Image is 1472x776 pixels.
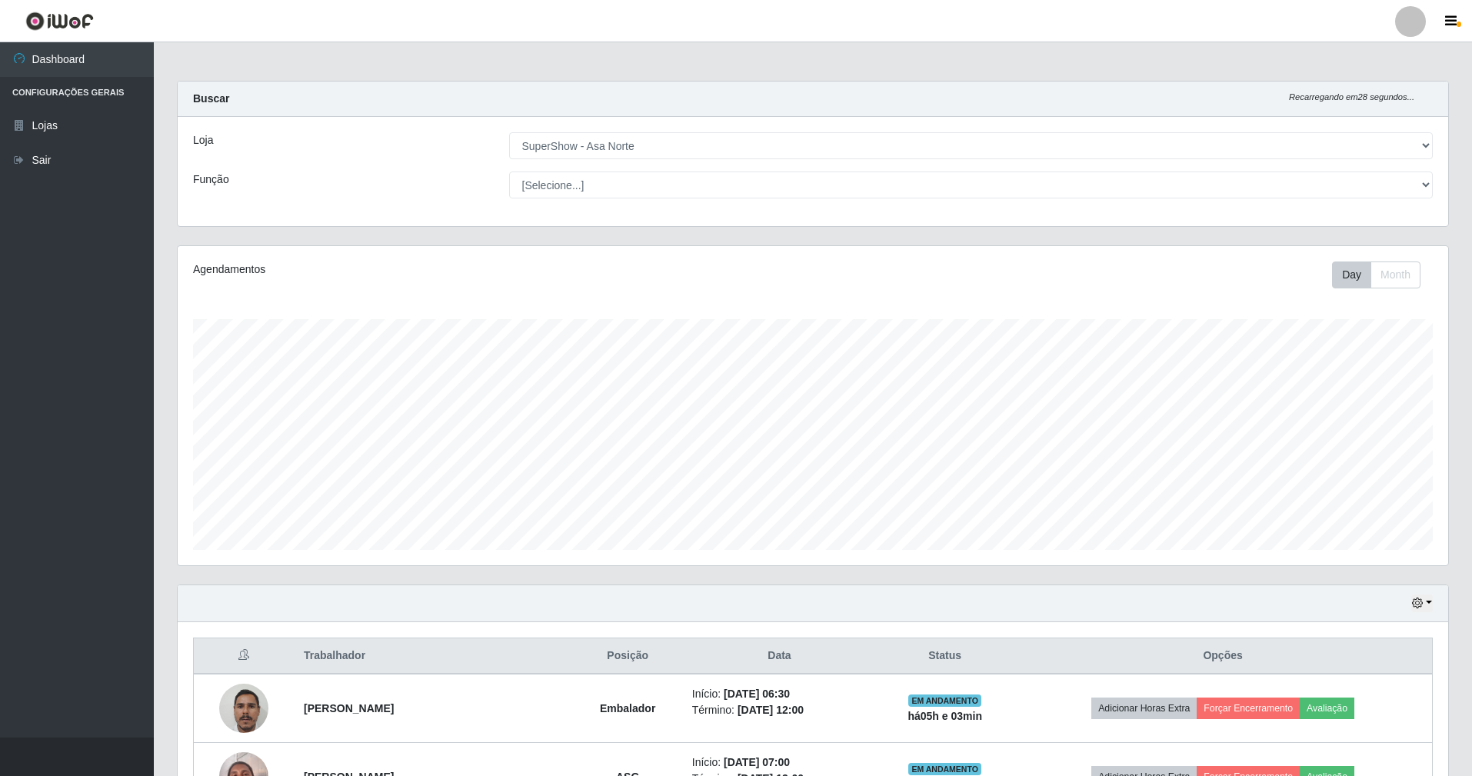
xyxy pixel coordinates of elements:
[25,12,94,31] img: CoreUI Logo
[304,702,394,714] strong: [PERSON_NAME]
[908,710,982,722] strong: há 05 h e 03 min
[692,686,867,702] li: Início:
[573,638,683,674] th: Posição
[1300,698,1354,719] button: Avaliação
[683,638,876,674] th: Data
[908,763,981,775] span: EM ANDAMENTO
[724,688,790,700] time: [DATE] 06:30
[1370,261,1420,288] button: Month
[295,638,573,674] th: Trabalhador
[1332,261,1433,288] div: Toolbar with button groups
[1289,92,1414,102] i: Recarregando em 28 segundos...
[193,132,213,148] label: Loja
[1332,261,1420,288] div: First group
[1091,698,1197,719] button: Adicionar Horas Extra
[692,754,867,771] li: Início:
[724,756,790,768] time: [DATE] 07:00
[738,704,804,716] time: [DATE] 12:00
[193,261,696,278] div: Agendamentos
[1332,261,1371,288] button: Day
[600,702,655,714] strong: Embalador
[193,92,229,105] strong: Buscar
[1014,638,1432,674] th: Opções
[219,675,268,741] img: 1754513784799.jpeg
[1197,698,1300,719] button: Forçar Encerramento
[193,172,229,188] label: Função
[908,694,981,707] span: EM ANDAMENTO
[876,638,1014,674] th: Status
[692,702,867,718] li: Término:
